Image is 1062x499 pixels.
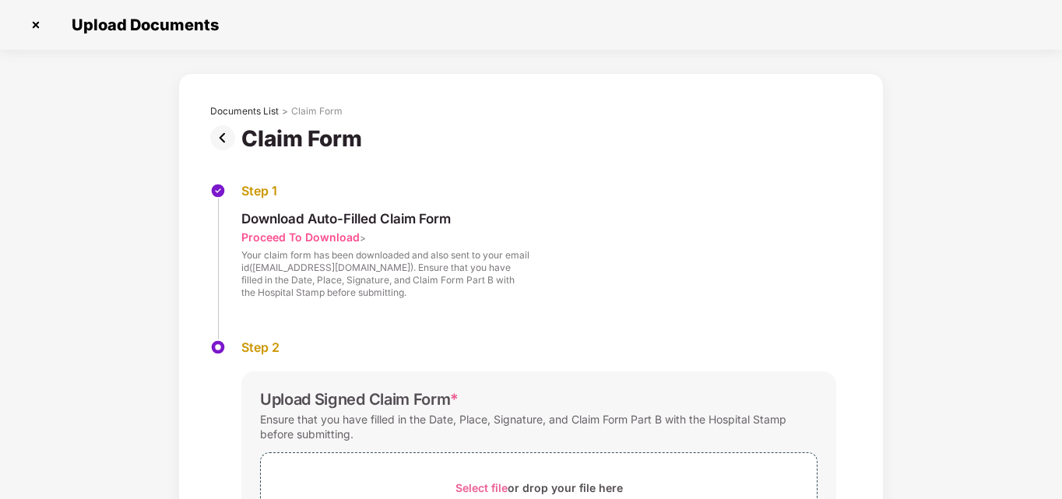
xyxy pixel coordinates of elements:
img: svg+xml;base64,PHN2ZyBpZD0iUHJldi0zMngzMiIgeG1sbnM9Imh0dHA6Ly93d3cudzMub3JnLzIwMDAvc3ZnIiB3aWR0aD... [210,125,241,150]
div: Download Auto-Filled Claim Form [241,210,529,227]
div: Proceed To Download [241,230,360,244]
div: Ensure that you have filled in the Date, Place, Signature, and Claim Form Part B with the Hospita... [260,409,818,445]
img: svg+xml;base64,PHN2ZyBpZD0iQ3Jvc3MtMzJ4MzIiIHhtbG5zPSJodHRwOi8vd3d3LnczLm9yZy8yMDAwL3N2ZyIgd2lkdG... [23,12,48,37]
div: > [282,105,288,118]
div: or drop your file here [455,477,623,498]
div: Your claim form has been downloaded and also sent to your email id([EMAIL_ADDRESS][DOMAIN_NAME]).... [241,249,529,299]
div: Claim Form [291,105,343,118]
img: svg+xml;base64,PHN2ZyBpZD0iU3RlcC1Eb25lLTMyeDMyIiB4bWxucz0iaHR0cDovL3d3dy53My5vcmcvMjAwMC9zdmciIH... [210,183,226,199]
div: Step 1 [241,183,529,199]
img: svg+xml;base64,PHN2ZyBpZD0iU3RlcC1BY3RpdmUtMzJ4MzIiIHhtbG5zPSJodHRwOi8vd3d3LnczLm9yZy8yMDAwL3N2Zy... [210,339,226,355]
span: Upload Documents [56,16,227,34]
span: Select file [455,481,508,494]
span: > [360,232,366,244]
div: Step 2 [241,339,836,356]
div: Claim Form [241,125,368,152]
div: Documents List [210,105,279,118]
div: Upload Signed Claim Form [260,390,459,409]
